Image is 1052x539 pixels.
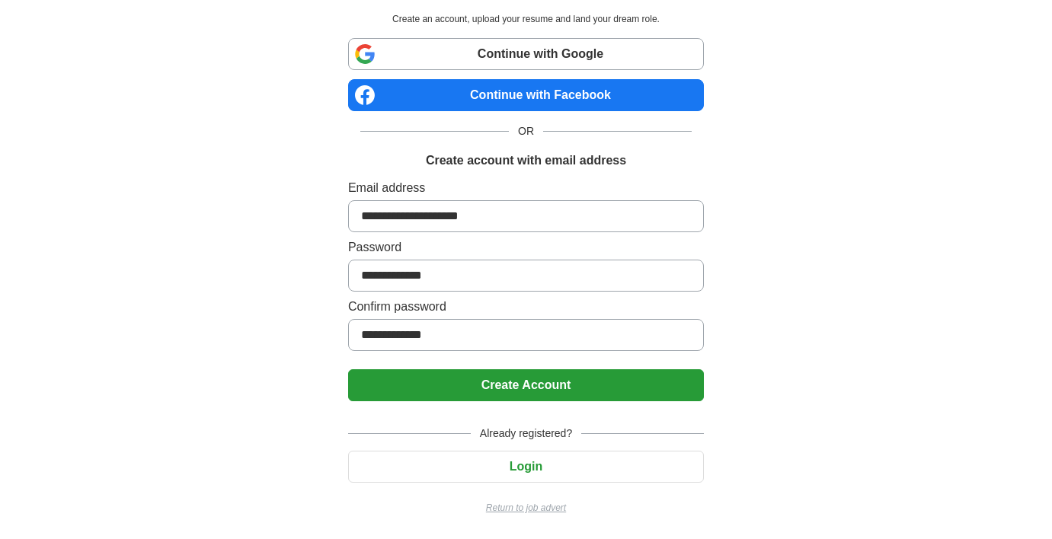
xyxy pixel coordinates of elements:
[348,179,704,197] label: Email address
[426,151,626,170] h1: Create account with email address
[348,238,704,257] label: Password
[348,79,704,111] a: Continue with Facebook
[351,12,701,26] p: Create an account, upload your resume and land your dream role.
[348,38,704,70] a: Continue with Google
[509,123,543,139] span: OR
[471,426,581,442] span: Already registered?
[348,460,704,473] a: Login
[348,369,704,401] button: Create Account
[348,298,704,316] label: Confirm password
[348,501,704,515] a: Return to job advert
[348,451,704,483] button: Login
